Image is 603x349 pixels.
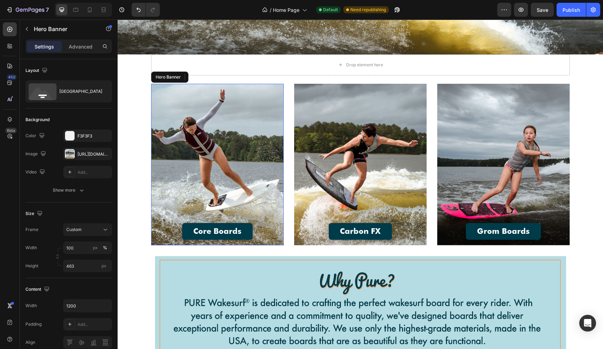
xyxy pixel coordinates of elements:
span: Save [537,7,548,13]
button: Publish [557,3,586,17]
span: Need republishing [350,7,386,13]
p: Hero Banner [34,25,93,33]
div: Hero Banner [37,54,65,61]
input: px [63,260,112,272]
span: Home Page [273,6,299,14]
div: Padding [25,321,42,327]
div: [GEOGRAPHIC_DATA] [59,83,102,99]
input: Auto [64,299,112,312]
div: Show more [53,187,85,194]
input: px% [63,242,112,254]
div: Color [25,131,46,141]
div: Undo/Redo [132,3,160,17]
div: Align [25,339,35,346]
div: Size [25,209,44,218]
span: / [270,6,271,14]
div: Publish [563,6,580,14]
span: Custom [66,227,82,233]
button: px [101,244,109,252]
div: Drop element here [229,43,266,48]
p: Carbon FX [222,205,263,219]
div: Background [25,117,50,123]
div: Background Image [177,64,309,226]
label: Width [25,245,37,251]
a: Carbon FX [211,203,274,220]
span: px [102,263,106,268]
a: Core Boards [65,203,135,220]
div: Layout [25,66,49,75]
div: Overlay [177,64,309,226]
span: Default [323,7,338,13]
p: Core Boards [76,205,124,219]
p: Grom Boards [359,205,412,219]
div: Width [25,303,37,309]
div: Add... [77,169,110,176]
label: Height [25,263,38,269]
div: Beta [5,128,17,133]
button: % [91,244,99,252]
div: Content [25,285,51,294]
button: Custom [63,223,112,236]
p: Advanced [69,43,92,50]
div: Overlay [320,64,452,226]
div: % [103,245,107,251]
div: F3F3F3 [77,133,110,139]
iframe: Design area [118,20,603,349]
button: 7 [3,3,52,17]
button: Save [531,3,554,17]
div: Image [25,149,47,159]
div: Video [25,168,46,177]
div: px [93,245,98,251]
label: Frame [25,227,38,233]
div: Background Image [33,64,166,226]
p: 7 [46,6,49,14]
a: Grom Boards [348,203,423,220]
div: Add... [77,321,110,328]
div: 450 [7,74,17,80]
button: Show more [25,184,112,196]
div: Open Intercom Messenger [579,315,596,332]
div: [URL][DOMAIN_NAME] [77,151,110,157]
div: Background Image [320,64,452,226]
p: Settings [35,43,54,50]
